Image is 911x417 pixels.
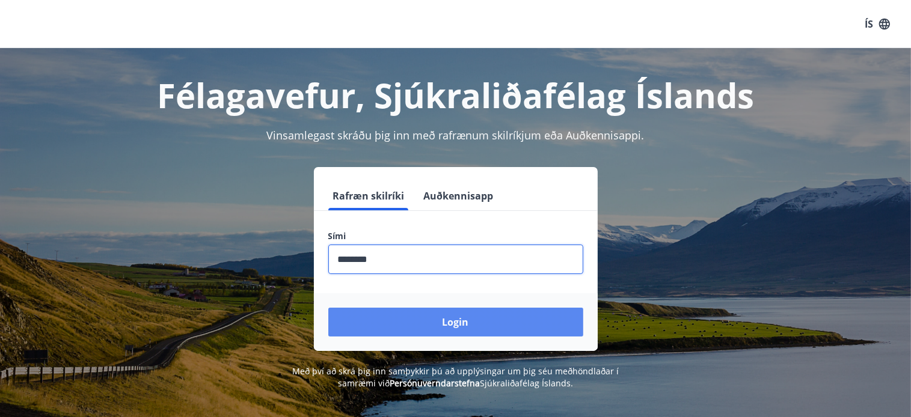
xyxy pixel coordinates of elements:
a: Persónuverndarstefna [390,377,480,389]
button: Login [328,308,583,336]
button: Rafræn skilríki [328,181,409,210]
button: ÍS [858,13,897,35]
span: Vinsamlegast skráðu þig inn með rafrænum skilríkjum eða Auðkennisappi. [267,128,645,142]
span: Með því að skrá þig inn samþykkir þú að upplýsingar um þig séu meðhöndlaðar í samræmi við Sjúkral... [292,365,619,389]
label: Sími [328,230,583,242]
h1: Félagavefur, Sjúkraliðafélag Íslands [37,72,874,118]
button: Auðkennisapp [419,181,498,210]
